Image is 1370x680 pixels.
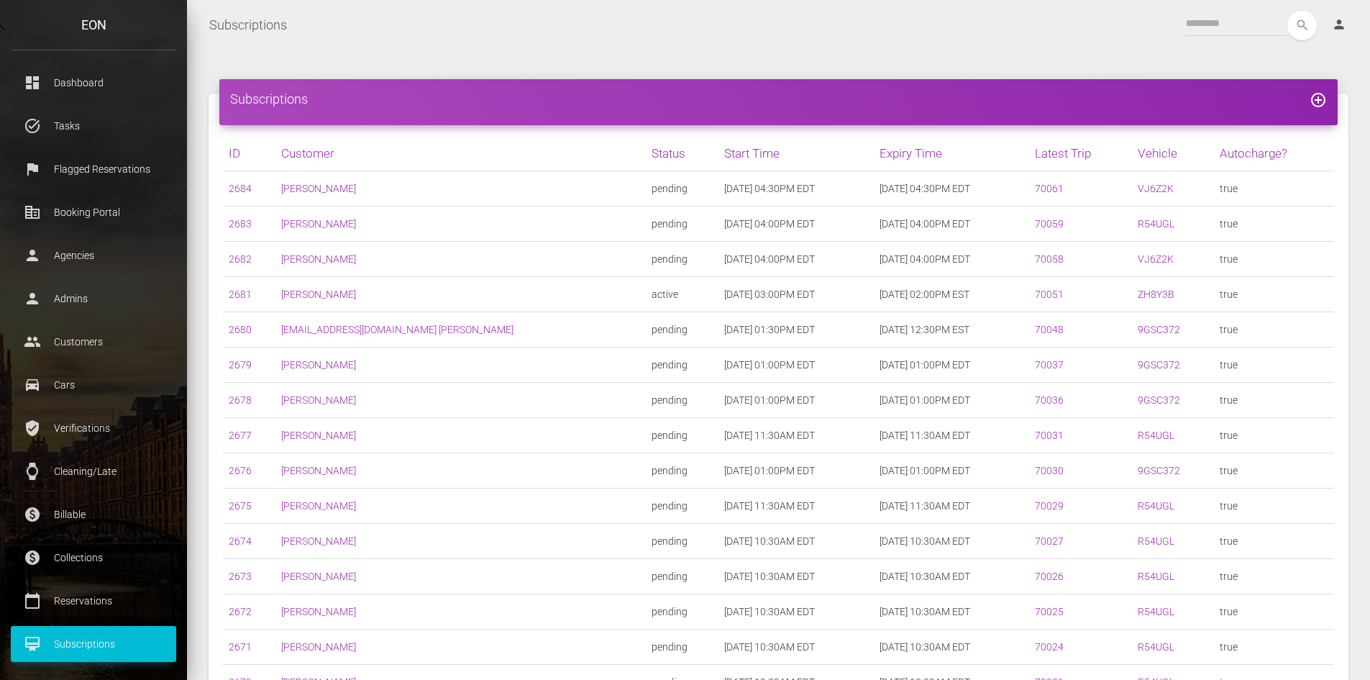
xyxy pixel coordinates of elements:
a: people Customers [11,324,176,360]
a: R54UGL [1138,641,1174,653]
p: Agencies [22,245,165,266]
p: Cars [22,374,165,396]
td: true [1214,242,1334,277]
a: flag Flagged Reservations [11,151,176,187]
a: [PERSON_NAME] [281,606,356,617]
a: corporate_fare Booking Portal [11,194,176,230]
td: [DATE] 11:30AM EDT [874,418,1029,453]
a: 2676 [229,465,252,476]
td: true [1214,312,1334,348]
td: [DATE] 12:30PM EST [874,312,1029,348]
td: true [1214,171,1334,207]
a: Subscriptions [209,7,287,43]
th: Latest Trip [1029,136,1132,171]
td: [DATE] 10:30AM EDT [874,630,1029,665]
p: Verifications [22,417,165,439]
td: [DATE] 10:30AM EDT [874,524,1029,559]
a: calendar_today Reservations [11,583,176,619]
a: add_circle_outline [1310,91,1327,106]
a: 70026 [1035,571,1064,582]
td: true [1214,630,1334,665]
a: 2680 [229,324,252,335]
button: search [1287,11,1317,40]
p: Tasks [22,115,165,137]
a: VJ6Z2K [1138,253,1174,265]
a: 9GSC372 [1138,359,1180,371]
td: [DATE] 01:30PM EDT [718,312,874,348]
td: pending [646,207,718,242]
td: pending [646,242,718,277]
th: Autocharge? [1214,136,1334,171]
a: 9GSC372 [1138,465,1180,476]
td: pending [646,348,718,383]
a: 2679 [229,359,252,371]
p: Flagged Reservations [22,158,165,180]
th: Customer [275,136,647,171]
a: 2678 [229,394,252,406]
td: [DATE] 10:30AM EDT [874,559,1029,594]
th: Start Time [718,136,874,171]
a: [PERSON_NAME] [281,465,356,476]
a: R54UGL [1138,500,1174,512]
a: 70031 [1035,430,1064,441]
a: [PERSON_NAME] [281,394,356,406]
a: dashboard Dashboard [11,65,176,101]
a: 2672 [229,606,252,617]
td: [DATE] 04:00PM EDT [874,207,1029,242]
a: 2673 [229,571,252,582]
td: [DATE] 04:00PM EDT [718,242,874,277]
p: Dashboard [22,72,165,94]
a: R54UGL [1138,571,1174,582]
a: 2677 [229,430,252,441]
td: pending [646,524,718,559]
a: [PERSON_NAME] [281,183,356,194]
a: person Admins [11,281,176,317]
td: pending [646,489,718,524]
a: watch Cleaning/Late [11,453,176,489]
a: 70037 [1035,359,1064,371]
p: Admins [22,288,165,309]
td: active [646,277,718,312]
td: [DATE] 11:30AM EDT [718,418,874,453]
a: person Agencies [11,237,176,273]
a: [EMAIL_ADDRESS][DOMAIN_NAME] [PERSON_NAME] [281,324,513,335]
td: true [1214,277,1334,312]
a: 70025 [1035,606,1064,617]
td: [DATE] 10:30AM EDT [718,559,874,594]
a: drive_eta Cars [11,367,176,403]
td: [DATE] 10:30AM EDT [718,524,874,559]
a: [PERSON_NAME] [281,430,356,441]
td: true [1214,418,1334,453]
td: true [1214,489,1334,524]
td: true [1214,207,1334,242]
a: 2675 [229,500,252,512]
a: ZH8Y3B [1138,289,1174,300]
p: Subscriptions [22,633,165,655]
td: [DATE] 04:00PM EDT [874,242,1029,277]
p: Billable [22,504,165,525]
td: pending [646,453,718,489]
td: pending [646,630,718,665]
a: R54UGL [1138,218,1174,230]
a: [PERSON_NAME] [281,535,356,547]
a: card_membership Subscriptions [11,626,176,662]
a: [PERSON_NAME] [281,289,356,300]
a: 2671 [229,641,252,653]
a: R54UGL [1138,535,1174,547]
td: [DATE] 10:30AM EDT [718,594,874,630]
td: [DATE] 01:00PM EDT [718,348,874,383]
a: 70048 [1035,324,1064,335]
a: paid Billable [11,497,176,532]
td: [DATE] 01:00PM EDT [874,453,1029,489]
a: R54UGL [1138,606,1174,617]
td: pending [646,312,718,348]
p: Collections [22,547,165,568]
a: verified_user Verifications [11,410,176,446]
td: true [1214,594,1334,630]
td: [DATE] 01:00PM EDT [718,453,874,489]
a: 70029 [1035,500,1064,512]
td: [DATE] 10:30AM EDT [874,594,1029,630]
a: task_alt Tasks [11,108,176,144]
i: person [1332,17,1346,32]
